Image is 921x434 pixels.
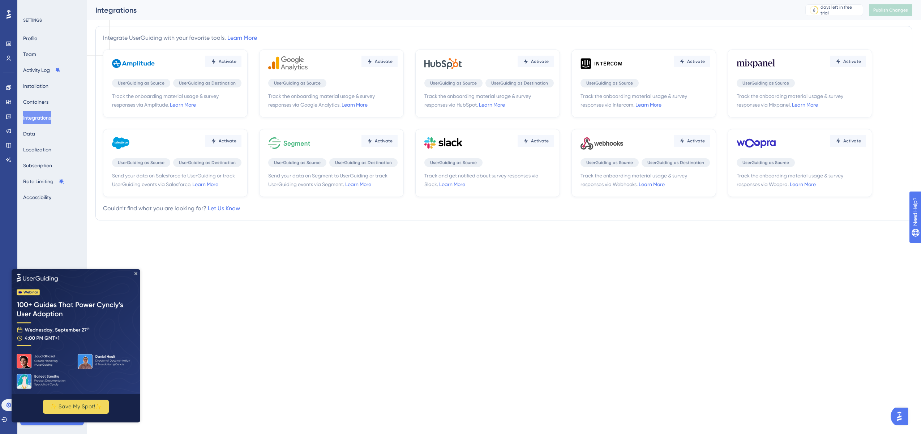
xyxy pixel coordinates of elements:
span: Activate [843,59,861,64]
span: Publish Changes [873,7,908,13]
span: UserGuiding as Source [274,160,321,166]
span: UserGuiding as Source [742,80,789,86]
span: Track the onboarding material usage & survey responses via Google Analytics. [268,92,398,109]
button: Rate Limiting [23,175,64,188]
div: days left in free trial [821,4,861,16]
button: Activate [674,56,710,67]
span: Send your data on Segment to UserGuiding or track UserGuiding events via Segment. [268,171,398,189]
button: Containers [23,95,48,108]
button: Localization [23,143,51,156]
button: Activate [361,135,398,147]
span: Track the onboarding material usage & survey responses via Mixpanel. [737,92,866,109]
button: Installation [23,80,48,93]
span: Activate [531,59,549,64]
button: Data [23,127,35,140]
span: Track the onboarding material usage & survey responses via Webhooks. [581,171,710,189]
button: Activate [205,56,241,67]
button: Activate [830,135,866,147]
div: SETTINGS [23,17,82,23]
span: UserGuiding as Source [430,80,477,86]
a: Learn More [635,102,661,108]
span: UserGuiding as Destination [335,160,392,166]
button: Team [23,48,36,61]
a: Learn More [639,181,665,187]
div: Integrations [95,5,787,15]
span: UserGuiding as Source [742,160,789,166]
span: UserGuiding as Source [586,80,633,86]
a: Learn More [227,34,257,41]
button: ✨ Save My Spot!✨ [31,130,97,145]
span: Activate [219,138,236,144]
button: Activate [205,135,241,147]
button: Activate [674,135,710,147]
div: Integrate UserGuiding with your favorite tools. [103,34,257,42]
button: Activity Log [23,64,61,77]
button: Activate [518,56,554,67]
button: Activate [518,135,554,147]
span: Track the onboarding material usage & survey responses via Woopra. [737,171,866,189]
span: UserGuiding as Destination [179,160,236,166]
span: Activate [375,59,393,64]
span: Track and get notified about survey responses via Slack. [424,171,554,189]
button: Integrations [23,111,51,124]
span: Activate [375,138,393,144]
div: Close Preview [123,3,126,6]
button: Publish Changes [869,4,912,16]
a: Learn More [792,102,818,108]
a: Learn More [170,102,196,108]
span: Activate [531,138,549,144]
span: UserGuiding as Source [118,160,164,166]
button: Profile [23,32,37,45]
button: Subscription [23,159,52,172]
a: Learn More [479,102,505,108]
span: Track the onboarding material usage & survey responses via Intercom. [581,92,710,109]
span: Need Help? [17,2,45,10]
span: UserGuiding as Destination [647,160,704,166]
span: Activate [219,59,236,64]
span: Activate [687,138,705,144]
button: Activate [830,56,866,67]
div: 6 [813,7,815,13]
a: Learn More [345,181,371,187]
a: Learn More [192,181,218,187]
span: UserGuiding as Destination [179,80,236,86]
span: UserGuiding as Source [586,160,633,166]
iframe: UserGuiding AI Assistant Launcher [891,405,912,427]
a: Learn More [342,102,368,108]
span: Activate [843,138,861,144]
span: Track the onboarding material usage & survey responses via Amplitude. [112,92,241,109]
span: Send your data on Salesforce to UserGuiding or track UserGuiding events via Salesforce. [112,171,241,189]
span: Activate [687,59,705,64]
button: Activate [361,56,398,67]
span: Track the onboarding material usage & survey responses via HubSpot. [424,92,554,109]
span: UserGuiding as Destination [491,80,548,86]
span: UserGuiding as Source [118,80,164,86]
a: Learn More [439,181,465,187]
span: UserGuiding as Source [274,80,321,86]
span: UserGuiding as Source [430,160,477,166]
a: Let Us Know [208,205,240,212]
div: Couldn’t find what you are looking for? [103,204,240,213]
button: Accessibility [23,191,51,204]
a: Learn More [790,181,816,187]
